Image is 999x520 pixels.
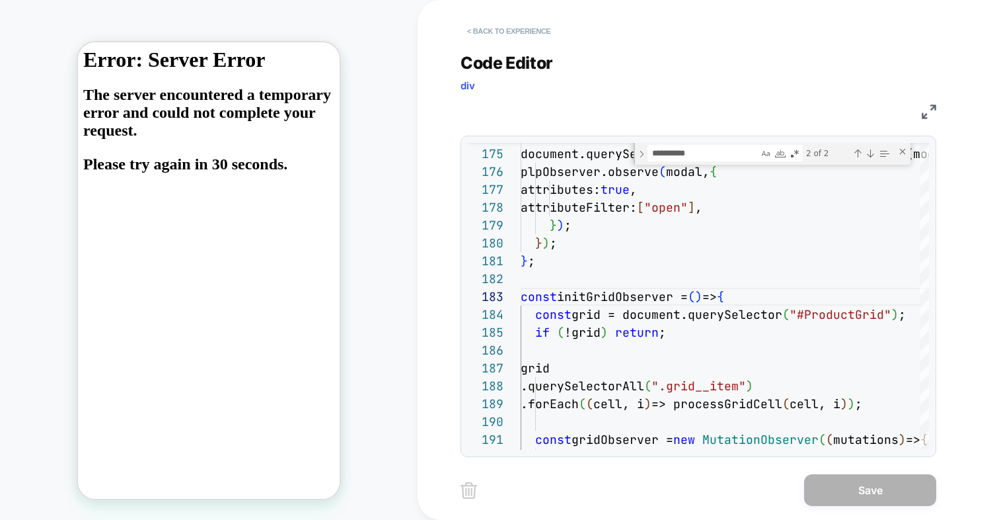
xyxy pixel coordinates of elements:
div: 192 [468,449,503,466]
span: attributes: [521,182,601,197]
span: modal, [666,164,710,179]
div: 2 of 2 [805,145,850,161]
span: ( [586,396,593,412]
div: 182 [468,270,503,288]
div: Match Whole Word (⌥⌘W) [774,147,787,160]
span: !grid [564,325,601,340]
div: 183 [468,288,503,306]
span: gridObserver = [572,432,673,447]
span: grid [521,361,550,376]
div: 187 [468,359,503,377]
span: [ [637,200,644,215]
div: 185 [468,324,503,341]
button: < Back to experience [461,21,557,42]
span: cell, i [790,396,840,412]
span: new [673,432,695,447]
span: COLLECTION: Blush, Bronzer & Highlighter for Mature Skin (Category) [111,10,217,31]
span: true [601,182,630,197]
div: 189 [468,395,503,413]
span: ) [840,396,848,412]
img: fullscreen [922,105,936,119]
div: 179 [468,216,503,234]
div: 188 [468,377,503,395]
div: 176 [468,163,503,181]
img: delete [461,482,477,499]
span: ; [899,307,906,322]
span: ( [782,307,790,322]
span: MutationObserver [702,432,819,447]
span: const [521,289,557,304]
span: modal [913,146,949,161]
div: 181 [468,252,503,270]
span: mutations [833,432,899,447]
span: ; [550,236,557,251]
span: , [630,182,637,197]
span: ; [855,396,862,412]
div: 178 [468,198,503,216]
div: 186 [468,341,503,359]
div: 177 [468,181,503,198]
textarea: Find [648,146,758,161]
span: cell, i [593,396,644,412]
span: ( [579,396,586,412]
span: attributeFilter: [521,200,637,215]
span: ( [557,325,564,340]
span: => [906,432,920,447]
span: } [550,218,557,233]
div: 180 [468,234,503,252]
span: ) [644,396,651,412]
div: 175 [468,145,503,163]
span: "#ProductGrid" [790,307,891,322]
div: Toggle Replace [636,143,647,165]
div: 191 [468,431,503,449]
span: if [535,325,550,340]
span: Theme: SB- LG-v2.0 [243,10,326,31]
div: Previous Match (⇧Enter) [852,148,863,159]
span: initGridObserver = [557,289,688,304]
div: Find / Replace [634,143,910,165]
span: ( [659,164,666,179]
span: .forEach [521,396,579,412]
span: ; [659,325,666,340]
span: => processGridCell [651,396,782,412]
span: document.querySelectorAll [521,146,702,161]
span: ; [528,253,535,269]
span: grid = document.querySelector [572,307,782,322]
div: Close (Escape) [897,146,908,157]
span: } [521,253,528,269]
p: Please try again in 30 seconds. [5,113,256,131]
span: div [461,79,475,92]
span: , [695,200,702,215]
span: Code Editor [461,53,553,73]
span: ) [746,378,753,394]
span: ; [564,218,572,233]
span: { [710,164,717,179]
div: Find in Selection (⌥⌘L) [877,146,891,161]
span: ) [899,432,906,447]
span: return [615,325,659,340]
span: .querySelectorAll [521,378,644,394]
span: ) [848,396,855,412]
div: 184 [468,306,503,324]
div: Use Regular Expression (⌥⌘R) [788,147,801,160]
h1: Error: Server Error [5,5,256,30]
span: ".grid__item" [651,378,746,394]
span: ) [891,307,899,322]
span: const [535,307,572,322]
div: Next Match (Enter) [865,148,875,159]
span: ] [688,200,695,215]
span: ) [695,289,702,304]
span: const [535,432,572,447]
div: Match Case (⌥⌘C) [759,147,772,160]
button: Save [804,474,936,506]
span: ( [782,396,790,412]
h2: The server encountered a temporary error and could not complete your request. [5,44,256,131]
span: ) [601,325,608,340]
span: { [717,289,724,304]
span: "open" [644,200,688,215]
div: JS [462,104,523,120]
span: } [535,236,542,251]
span: plpObserver.observe [521,164,659,179]
span: ) [542,236,550,251]
span: ( [688,289,695,304]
